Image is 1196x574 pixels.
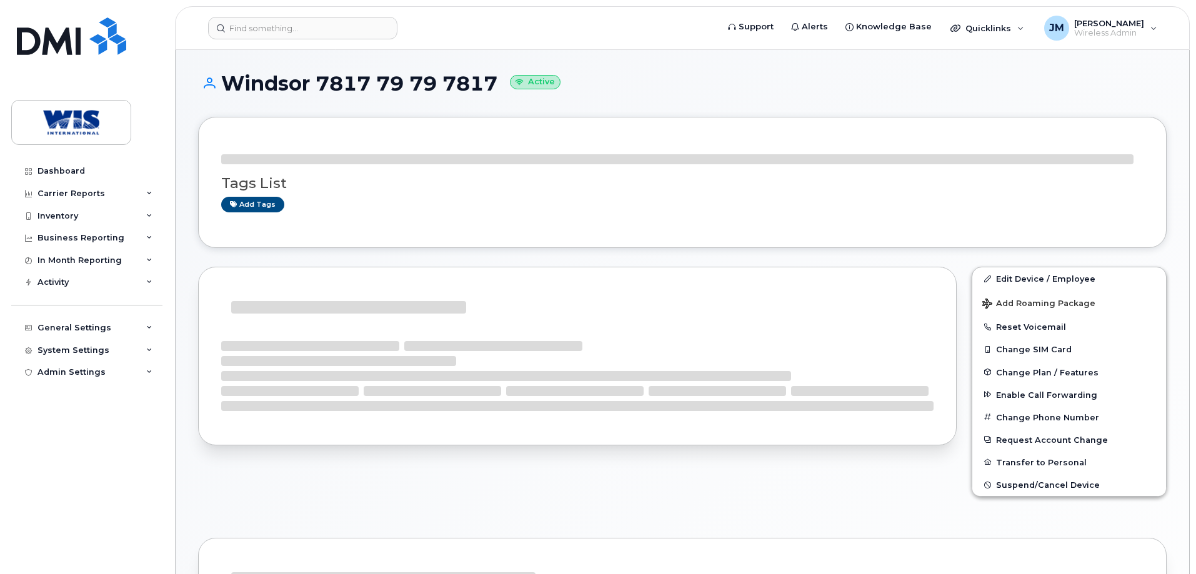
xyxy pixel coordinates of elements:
h3: Tags List [221,176,1144,191]
a: Edit Device / Employee [972,267,1166,290]
button: Add Roaming Package [972,290,1166,315]
button: Reset Voicemail [972,315,1166,338]
button: Change Phone Number [972,406,1166,428]
span: Change Plan / Features [996,367,1099,377]
button: Transfer to Personal [972,451,1166,473]
span: Suspend/Cancel Device [996,480,1100,490]
span: Add Roaming Package [982,299,1095,310]
h1: Windsor 7817 79 79 7817 [198,72,1167,94]
button: Change SIM Card [972,338,1166,360]
button: Suspend/Cancel Device [972,473,1166,496]
a: Add tags [221,197,284,212]
button: Request Account Change [972,428,1166,451]
span: Enable Call Forwarding [996,390,1097,399]
button: Change Plan / Features [972,361,1166,383]
button: Enable Call Forwarding [972,383,1166,406]
small: Active [510,75,561,89]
